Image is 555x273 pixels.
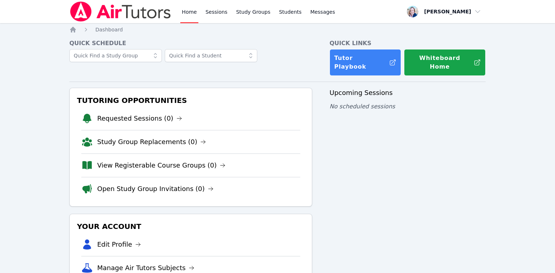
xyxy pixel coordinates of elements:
[97,184,214,194] a: Open Study Group Invitations (0)
[330,103,395,110] span: No scheduled sessions
[69,39,312,48] h4: Quick Schedule
[95,26,123,33] a: Dashboard
[310,8,335,16] span: Messages
[97,113,182,123] a: Requested Sessions (0)
[330,49,401,76] a: Tutor Playbook
[76,220,306,233] h3: Your Account
[95,27,123,32] span: Dashboard
[76,94,306,107] h3: Tutoring Opportunities
[69,1,172,22] img: Air Tutors
[330,39,486,48] h4: Quick Links
[330,88,486,98] h3: Upcoming Sessions
[69,49,162,62] input: Quick Find a Study Group
[97,239,141,250] a: Edit Profile
[97,160,225,170] a: View Registerable Course Groups (0)
[97,263,194,273] a: Manage Air Tutors Subjects
[165,49,257,62] input: Quick Find a Student
[404,49,486,76] button: Whiteboard Home
[69,26,486,33] nav: Breadcrumb
[97,137,206,147] a: Study Group Replacements (0)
